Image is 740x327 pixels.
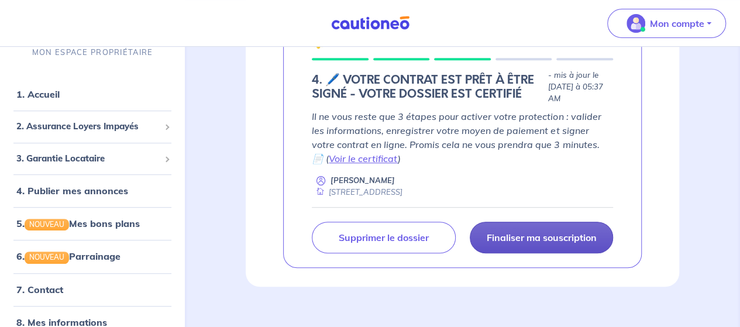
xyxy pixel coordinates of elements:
[486,232,596,243] p: Finaliser ma souscription
[312,222,455,253] a: Supprimer le dossier
[16,185,128,197] a: 4. Publier mes annonces
[16,152,160,166] span: 3. Garantie Locataire
[470,222,613,253] a: Finaliser ma souscription
[5,245,180,268] div: 6.NOUVEAUParrainage
[339,232,429,243] p: Supprimer le dossier
[5,212,180,235] div: 5.NOUVEAUMes bons plans
[329,153,398,164] a: Voir le certificat
[548,70,613,105] p: - mis à jour le [DATE] à 05:37 AM
[5,115,180,138] div: 2. Assurance Loyers Impayés
[627,14,645,33] img: illu_account_valid_menu.svg
[312,109,613,166] p: Il ne vous reste que 3 étapes pour activer votre protection : valider les informations, enregistr...
[5,147,180,170] div: 3. Garantie Locataire
[16,218,140,229] a: 5.NOUVEAUMes bons plans
[331,175,395,186] p: [PERSON_NAME]
[5,277,180,301] div: 7. Contact
[32,47,153,58] p: MON ESPACE PROPRIÉTAIRE
[16,120,160,133] span: 2. Assurance Loyers Impayés
[16,88,60,100] a: 1. Accueil
[312,187,402,198] div: [STREET_ADDRESS]
[312,73,543,101] h5: 4. 🖊️ VOTRE CONTRAT EST PRÊT À ÊTRE SIGNÉ - VOTRE DOSSIER EST CERTIFIÉ
[326,16,414,30] img: Cautioneo
[16,283,63,295] a: 7. Contact
[5,179,180,202] div: 4. Publier mes annonces
[5,82,180,106] div: 1. Accueil
[16,250,121,262] a: 6.NOUVEAUParrainage
[312,70,613,105] div: state: CONTRACT-INFO-IN-PROGRESS, Context: NEW,CHOOSE-CERTIFICATE,RELATIONSHIP,LESSOR-DOCUMENTS
[607,9,726,38] button: illu_account_valid_menu.svgMon compte
[650,16,704,30] p: Mon compte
